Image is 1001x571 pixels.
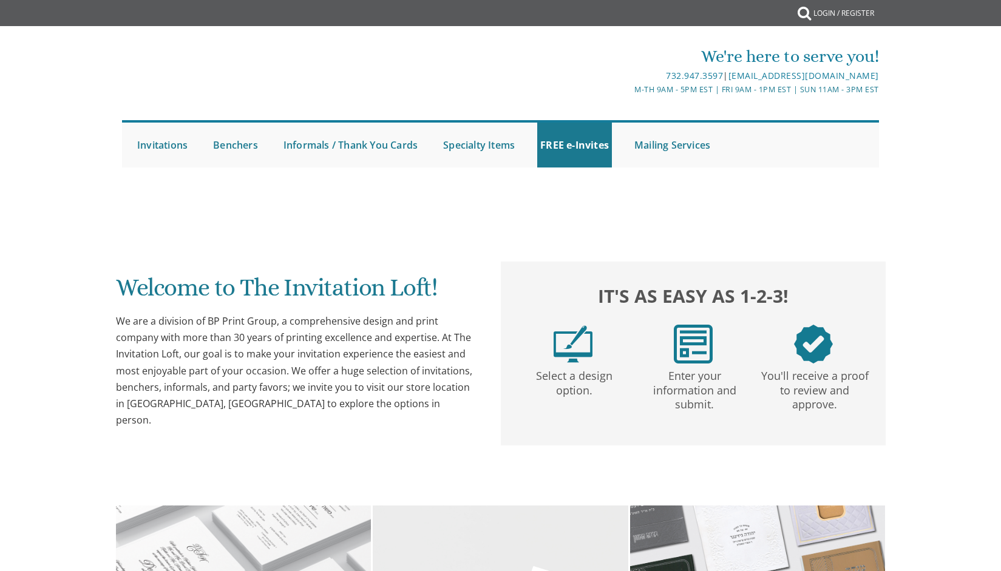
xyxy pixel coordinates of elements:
a: Invitations [134,123,191,167]
p: You'll receive a proof to review and approve. [757,363,872,412]
a: Benchers [210,123,261,167]
img: step3.png [794,325,833,363]
a: [EMAIL_ADDRESS][DOMAIN_NAME] [728,70,879,81]
a: Mailing Services [631,123,713,167]
p: Enter your information and submit. [637,363,752,412]
p: Select a design option. [517,363,632,398]
a: FREE e-Invites [537,123,612,167]
div: | [375,69,879,83]
h1: Welcome to The Invitation Loft! [116,274,477,310]
img: step2.png [674,325,713,363]
div: We are a division of BP Print Group, a comprehensive design and print company with more than 30 y... [116,313,477,428]
a: Informals / Thank You Cards [280,123,421,167]
h2: It's as easy as 1-2-3! [513,282,874,309]
img: step1.png [554,325,592,363]
div: We're here to serve you! [375,44,879,69]
a: 732.947.3597 [666,70,723,81]
a: Specialty Items [440,123,518,167]
div: M-Th 9am - 5pm EST | Fri 9am - 1pm EST | Sun 11am - 3pm EST [375,83,879,96]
